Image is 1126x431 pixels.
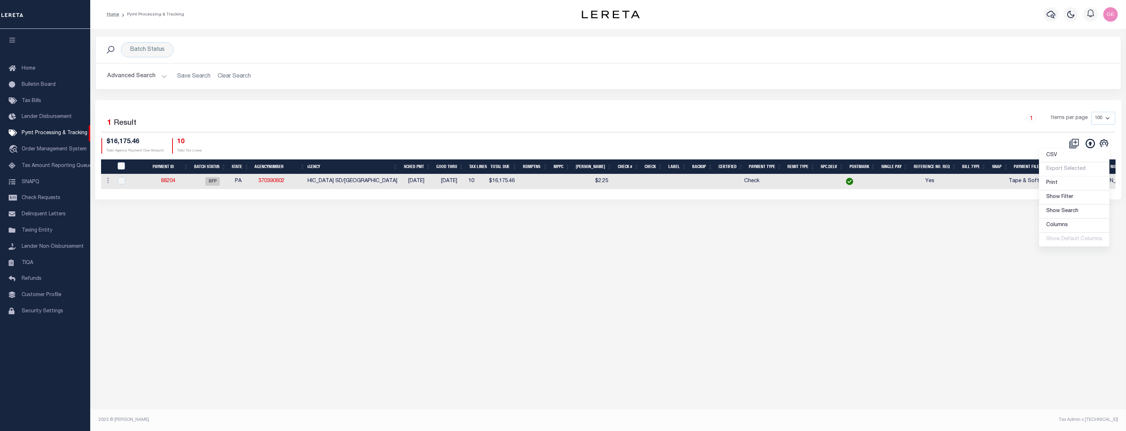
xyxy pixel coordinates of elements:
[1039,149,1109,163] a: CSV
[433,159,466,174] th: Good Thru: activate to sort column ascending
[22,163,92,168] span: Tax Amount Reporting Queue
[22,260,33,265] span: TIQA
[258,179,284,184] a: 370390602
[569,174,611,189] td: $2.25
[847,159,878,174] th: Postmark: activate to sort column ascending
[232,174,256,189] td: PA
[22,147,87,152] span: Order Management System
[205,177,220,186] span: SFP
[229,159,252,174] th: State: activate to sort column ascending
[746,159,785,174] th: Payment Type: activate to sort column ascending
[488,159,520,174] th: Total Due: activate to sort column ascending
[906,174,954,189] td: Yes
[689,159,716,174] th: Backup: activate to sort column ascending
[1039,219,1109,233] a: Columns
[1046,208,1078,214] span: Show Search
[878,159,911,174] th: Single Pay: activate to sort column ascending
[177,148,202,154] p: Total Tax Lines
[142,159,191,174] th: Payment ID: activate to sort column ascending
[22,66,35,71] span: Home
[582,10,640,18] img: logo-dark.svg
[989,159,1011,174] th: SNAP: activate to sort column ascending
[1046,194,1073,199] span: Show Filter
[303,159,401,174] th: Agency: activate to sort column ascending
[1051,114,1088,122] span: Items per page
[177,138,202,146] h4: 10
[959,159,989,174] th: Bill Type: activate to sort column ascending
[433,174,466,189] td: [DATE]
[1039,176,1109,190] a: Print
[614,417,1118,423] div: Tax Admin v.[TECHNICAL_ID]
[1011,159,1057,174] th: Payment File: activate to sort column ascending
[1039,190,1109,204] a: Show Filter
[106,148,163,154] p: Total Agency Payment Due Amount
[22,195,60,201] span: Check Requests
[22,179,39,184] span: SNAPQ
[716,159,746,174] th: Certified: activate to sort column ascending
[278,174,400,189] td: [GEOGRAPHIC_DATA] SD/[GEOGRAPHIC_DATA]
[573,159,615,174] th: Bill Fee: activate to sort column ascending
[161,179,175,184] a: 88204
[22,131,87,136] span: Pymt Processing & Tracking
[114,118,136,129] label: Result
[1009,179,1053,184] span: Tape & Soft Copy
[107,12,119,17] a: Home
[744,179,759,184] span: Check
[106,138,163,146] h4: $16,175.46
[466,159,488,174] th: Tax Lines
[9,145,20,154] i: travel_explore
[119,11,184,18] li: Pymt Processing & Tracking
[486,174,518,189] td: $16,175.46
[615,159,642,174] th: Check #: activate to sort column ascending
[550,159,573,174] th: MPPC: activate to sort column ascending
[22,293,61,298] span: Customer Profile
[22,228,52,233] span: Taxing Entity
[818,159,847,174] th: Spc.Delv: activate to sort column ascending
[107,119,112,127] span: 1
[1046,223,1068,228] span: Columns
[466,174,486,189] td: 10
[642,159,665,174] th: Check: activate to sort column ascending
[191,159,229,174] th: Batch Status: activate to sort column ascending
[22,82,56,87] span: Bulletin Board
[22,309,63,314] span: Security Settings
[22,276,42,281] span: Refunds
[252,159,307,174] th: AgencyNumber: activate to sort column ascending
[1103,7,1118,22] img: svg+xml;base64,PHN2ZyB4bWxucz0iaHR0cDovL3d3dy53My5vcmcvMjAwMC9zdmciIHBvaW50ZXItZXZlbnRzPSJub25lIi...
[93,417,608,423] div: 2025 © [PERSON_NAME].
[1039,204,1109,219] a: Show Search
[785,159,818,174] th: Remit Type: activate to sort column ascending
[520,159,551,174] th: Rdmptns: activate to sort column ascending
[400,174,433,189] td: [DATE]
[121,42,174,57] div: Batch Status
[22,212,66,217] span: Delinquent Letters
[665,159,689,174] th: Label: activate to sort column ascending
[113,159,136,174] th: PayeePmtBatchStatus
[911,159,959,174] th: Reference No. Req: activate to sort column ascending
[107,69,167,83] button: Advanced Search
[1046,153,1057,158] span: CSV
[22,114,72,119] span: Lender Disbursement
[846,178,853,185] img: check-icon-green.svg
[22,98,41,104] span: Tax Bills
[401,159,433,174] th: SCHED PMT: activate to sort column ascending
[1027,114,1035,122] a: 1
[22,244,84,249] span: Lender Non-Disbursement
[1046,180,1057,185] span: Print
